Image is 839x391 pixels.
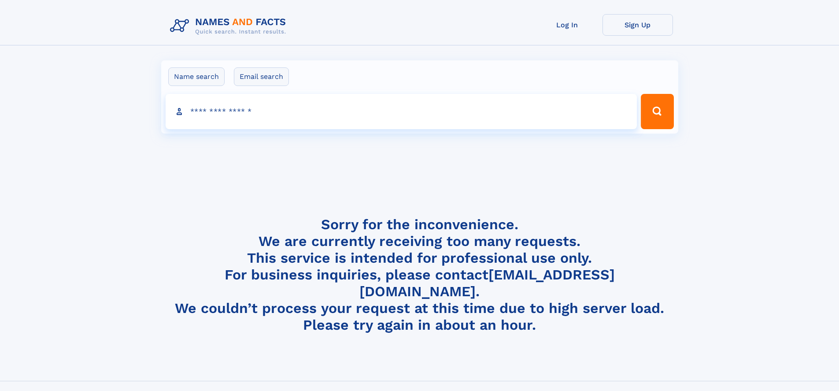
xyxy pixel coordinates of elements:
[532,14,602,36] a: Log In
[168,67,225,86] label: Name search
[166,14,293,38] img: Logo Names and Facts
[166,94,637,129] input: search input
[602,14,673,36] a: Sign Up
[641,94,673,129] button: Search Button
[166,216,673,334] h4: Sorry for the inconvenience. We are currently receiving too many requests. This service is intend...
[234,67,289,86] label: Email search
[359,266,615,300] a: [EMAIL_ADDRESS][DOMAIN_NAME]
